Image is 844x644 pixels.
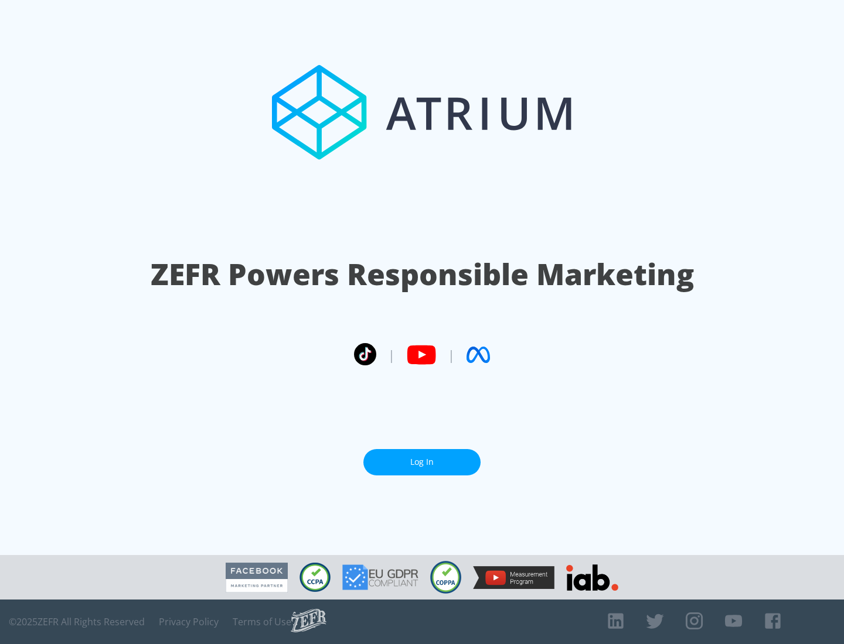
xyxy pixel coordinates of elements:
img: YouTube Measurement Program [473,566,554,589]
img: COPPA Compliant [430,561,461,594]
a: Terms of Use [233,616,291,628]
h1: ZEFR Powers Responsible Marketing [151,254,694,294]
span: | [448,346,455,364]
img: IAB [566,564,618,591]
img: GDPR Compliant [342,564,418,590]
a: Privacy Policy [159,616,219,628]
img: CCPA Compliant [300,563,331,592]
a: Log In [363,449,481,475]
img: Facebook Marketing Partner [226,563,288,592]
span: | [388,346,395,364]
span: © 2025 ZEFR All Rights Reserved [9,616,145,628]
